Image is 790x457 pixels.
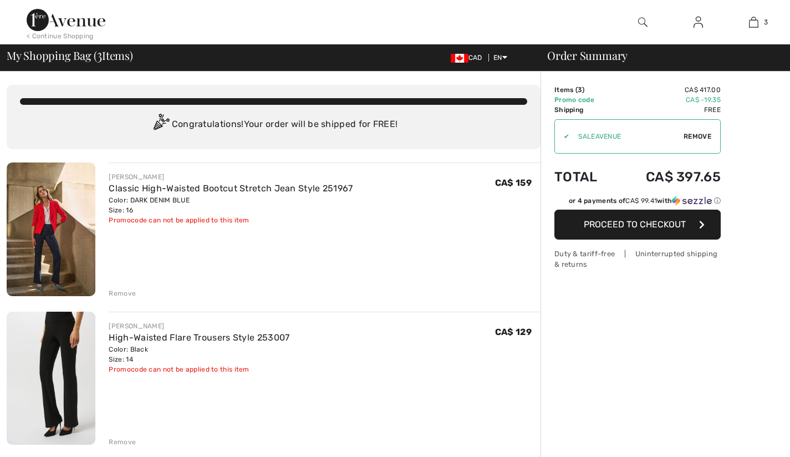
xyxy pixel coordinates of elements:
img: 1ère Avenue [27,9,105,31]
div: Promocode can not be applied to this item [109,364,289,374]
span: CAD [451,54,487,62]
img: Congratulation2.svg [150,114,172,136]
span: 3 [97,47,102,62]
img: My Info [694,16,703,29]
td: Items ( ) [554,85,615,95]
span: My Shopping Bag ( Items) [7,50,133,61]
div: Duty & tariff-free | Uninterrupted shipping & returns [554,248,721,270]
div: ✔ [555,131,569,141]
div: Remove [109,437,136,447]
div: Congratulations! Your order will be shipped for FREE! [20,114,527,136]
div: or 4 payments of with [569,196,721,206]
div: Promocode can not be applied to this item [109,215,353,225]
div: Color: Black Size: 14 [109,344,289,364]
td: Promo code [554,95,615,105]
a: 3 [726,16,781,29]
td: CA$ 417.00 [615,85,721,95]
div: or 4 payments ofCA$ 99.41withSezzle Click to learn more about Sezzle [554,196,721,210]
td: CA$ -19.35 [615,95,721,105]
img: Sezzle [672,196,712,206]
div: Remove [109,288,136,298]
img: High-Waisted Flare Trousers Style 253007 [7,312,95,445]
span: 3 [578,86,582,94]
td: CA$ 397.65 [615,158,721,196]
img: My Bag [749,16,758,29]
img: Canadian Dollar [451,54,468,63]
button: Proceed to Checkout [554,210,721,240]
input: Promo code [569,120,684,153]
span: CA$ 129 [495,327,532,337]
span: Remove [684,131,711,141]
img: search the website [638,16,648,29]
div: < Continue Shopping [27,31,94,41]
td: Shipping [554,105,615,115]
span: CA$ 99.41 [625,197,657,205]
a: High-Waisted Flare Trousers Style 253007 [109,332,289,343]
div: [PERSON_NAME] [109,321,289,331]
div: Color: DARK DENIM BLUE Size: 16 [109,195,353,215]
span: Proceed to Checkout [584,219,686,230]
span: EN [493,54,507,62]
span: 3 [764,17,768,27]
div: Order Summary [534,50,783,61]
img: Classic High-Waisted Bootcut Stretch Jean Style 251967 [7,163,95,296]
td: Total [554,158,615,196]
span: CA$ 159 [495,177,532,188]
td: Free [615,105,721,115]
div: [PERSON_NAME] [109,172,353,182]
a: Sign In [685,16,712,29]
a: Classic High-Waisted Bootcut Stretch Jean Style 251967 [109,183,353,194]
